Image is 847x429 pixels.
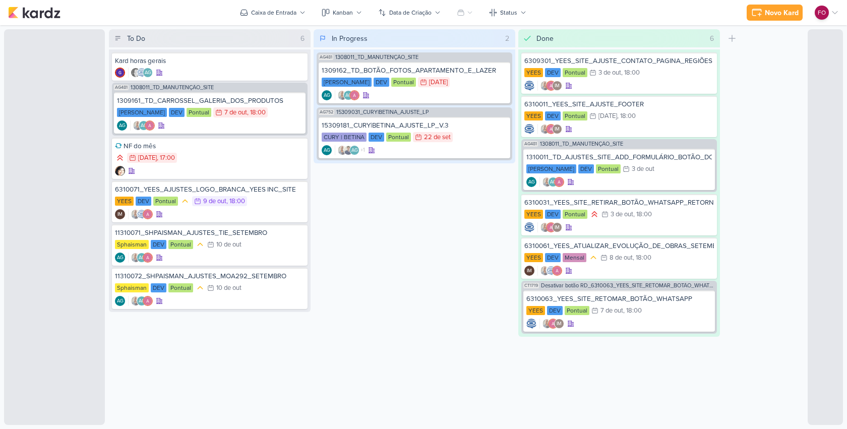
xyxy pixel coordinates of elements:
[555,84,560,89] p: IM
[141,124,147,129] p: AG
[115,166,125,176] div: Criador(a): Lucimara Paz
[539,319,564,329] div: Colaboradores: Iara Santos, Alessandra Gomes, Isabella Machado Guimarães
[322,145,332,155] div: Criador(a): Aline Gimenez Graciano
[115,253,125,263] div: Criador(a): Aline Gimenez Graciano
[540,266,550,276] img: Iara Santos
[115,197,134,206] div: YEES
[563,68,587,77] div: Pontual
[524,56,714,66] div: 6309301_YEES_SITE_AJUSTE_CONTATO_PAGINA_REGIÕES
[115,272,305,281] div: 11310072_SHPAISMAN_AJUSTES_MOA292_SETEMBRO
[589,209,599,219] div: Prioridade Alta
[319,109,334,115] span: AG752
[524,111,543,120] div: YEES
[563,253,586,262] div: Mensal
[541,283,715,288] span: Desativar botão RD_6310063_YEES_SITE_RETOMAR_BOTÃO_WHATSAPP
[145,71,151,76] p: AG
[195,239,205,250] div: Prioridade Média
[131,85,214,90] span: 1308011_TD_MANUTENÇÃO_SITE
[526,153,712,162] div: 1310011_TD_AJUSTES_SITE_ADD_FORMULÁRIO_BOTÃO_DOWNLOAD_V2
[545,68,561,77] div: DEV
[524,124,534,134] div: Criador(a): Caroline Traven De Andrade
[524,68,543,77] div: YEES
[552,222,562,232] div: Isabella Machado Guimarães
[296,33,309,44] div: 6
[138,155,157,161] div: [DATE]
[554,177,564,187] img: Alessandra Gomes
[545,210,561,219] div: DEV
[546,266,556,276] img: Caroline Traven De Andrade
[143,68,153,78] div: Aline Gimenez Graciano
[195,283,205,293] div: Prioridade Média
[143,209,153,219] img: Alessandra Gomes
[546,81,556,91] img: Alessandra Gomes
[524,100,714,109] div: 6310011_YEES_SITE_AJUSTE_FOOTER
[139,120,149,131] div: Aline Gimenez Graciano
[818,8,826,17] p: FO
[611,211,633,218] div: 3 de out
[537,81,562,91] div: Colaboradores: Iara Santos, Alessandra Gomes, Isabella Machado Guimarães
[596,164,621,173] div: Pontual
[563,111,587,120] div: Pontual
[546,124,556,134] img: Alessandra Gomes
[117,299,124,304] p: AG
[359,146,365,154] span: +1
[136,197,151,206] div: DEV
[216,285,241,291] div: 10 de out
[552,81,562,91] div: Isabella Machado Guimarães
[115,296,125,306] div: Aline Gimenez Graciano
[557,322,562,327] p: IM
[337,90,347,100] img: Iara Santos
[145,120,155,131] img: Alessandra Gomes
[547,306,563,315] div: DEV
[169,108,185,117] div: DEV
[119,124,126,129] p: AG
[537,124,562,134] div: Colaboradores: Iara Santos, Alessandra Gomes, Isabella Machado Guimarães
[117,212,123,217] p: IM
[216,241,241,248] div: 10 de out
[765,8,799,18] div: Novo Kard
[501,33,513,44] div: 2
[324,93,330,98] p: AG
[545,111,561,120] div: DEV
[588,253,598,263] div: Prioridade Média
[322,90,332,100] div: Aline Gimenez Graciano
[539,177,564,187] div: Colaboradores: Iara Santos, Aline Gimenez Graciano, Alessandra Gomes
[143,253,153,263] img: Alessandra Gomes
[524,266,534,276] div: Isabella Machado Guimarães
[115,153,125,163] div: Prioridade Alta
[548,319,558,329] img: Alessandra Gomes
[8,7,60,19] img: kardz.app
[139,256,145,261] p: AG
[598,113,617,119] div: [DATE]
[391,78,416,87] div: Pontual
[115,209,125,219] div: Isabella Machado Guimarães
[524,81,534,91] div: Criador(a): Caroline Traven De Andrade
[137,296,147,306] div: Aline Gimenez Graciano
[552,266,562,276] img: Alessandra Gomes
[117,120,127,131] div: Criador(a): Aline Gimenez Graciano
[247,109,266,116] div: , 18:00
[633,211,652,218] div: , 18:00
[351,148,358,153] p: AG
[322,133,367,142] div: CURY | BETINA
[322,90,332,100] div: Criador(a): Aline Gimenez Graciano
[322,66,507,75] div: 1309162_TD_BOTÃO_FOTOS_APARTAMENTO_E_LAZER
[524,253,543,262] div: YEES
[524,241,714,251] div: 6310061_YEES_ATUALIZAR_EVOLUÇÃO_DE_OBRAS_SETEMBRO
[115,166,125,176] img: Lucimara Paz
[537,222,562,232] div: Colaboradores: Iara Santos, Alessandra Gomes, Isabella Machado Guimarães
[623,308,642,314] div: , 18:00
[168,240,193,249] div: Pontual
[187,108,211,117] div: Pontual
[115,240,149,249] div: Sphaisman
[526,164,576,173] div: [PERSON_NAME]
[542,177,552,187] img: Iara Santos
[180,196,190,206] div: Prioridade Média
[115,228,305,237] div: 11310071_SHPAISMAN_AJUSTES_TIE_SETEMBRO
[143,296,153,306] img: Alessandra Gomes
[815,6,829,20] div: Fabio Oliveira
[548,177,558,187] div: Aline Gimenez Graciano
[429,79,448,86] div: [DATE]
[565,306,589,315] div: Pontual
[343,145,353,155] img: Levy Pessoa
